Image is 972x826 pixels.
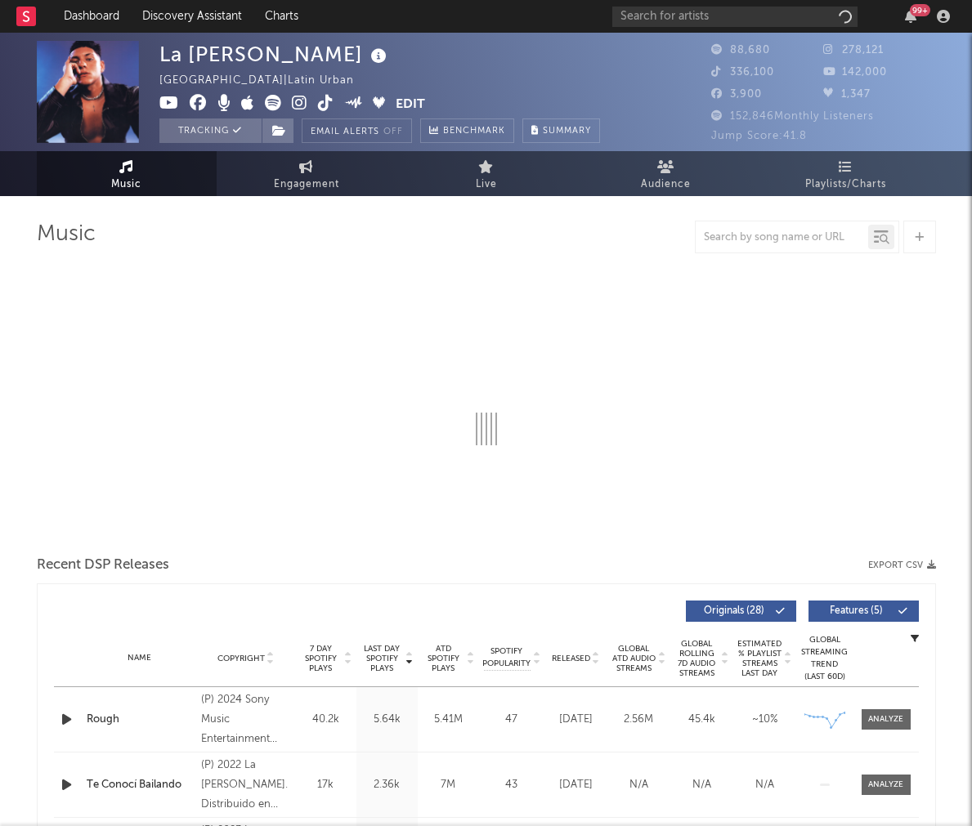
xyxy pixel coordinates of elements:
span: Music [111,175,141,194]
div: ~ 10 % [737,712,792,728]
span: Benchmark [443,122,505,141]
div: [GEOGRAPHIC_DATA] | Latin Urban [159,71,373,91]
span: Global Rolling 7D Audio Streams [674,639,719,678]
span: Originals ( 28 ) [697,606,772,616]
span: 3,900 [711,89,762,100]
div: La [PERSON_NAME] [159,41,391,68]
span: Estimated % Playlist Streams Last Day [737,639,782,678]
div: N/A [611,777,666,793]
input: Search for artists [612,7,858,27]
span: Released [552,654,590,663]
span: Audience [641,175,691,194]
div: 17k [299,777,352,793]
em: Off [383,127,403,136]
div: 40.2k [299,712,352,728]
span: Live [476,175,497,194]
button: Edit [396,95,425,115]
span: Recent DSP Releases [37,556,169,575]
a: Playlists/Charts [756,151,936,196]
span: 142,000 [823,67,887,78]
div: 5.64k [361,712,414,728]
div: 47 [483,712,540,728]
div: N/A [674,777,729,793]
button: Originals(28) [686,601,796,622]
span: Global ATD Audio Streams [611,644,656,673]
span: Engagement [274,175,339,194]
input: Search by song name or URL [696,231,868,244]
div: (P) 2024 Sony Music Entertainment Brasil ltda. | [PERSON_NAME] & Cia. [201,690,290,749]
button: Features(5) [809,601,919,622]
a: Te Conocí Bailando [87,777,194,793]
span: Playlists/Charts [805,175,886,194]
div: 45.4k [674,712,729,728]
span: Copyright [217,654,265,663]
div: 99 + [910,4,930,16]
a: Audience [576,151,756,196]
span: Jump Score: 41.8 [711,131,807,141]
div: 7M [422,777,475,793]
span: 7 Day Spotify Plays [299,644,343,673]
div: 2.36k [361,777,414,793]
a: Benchmark [420,118,514,143]
span: Summary [543,127,591,136]
button: Email AlertsOff [302,118,412,143]
a: Rough [87,712,194,728]
span: 152,846 Monthly Listeners [711,111,874,122]
button: Tracking [159,118,262,143]
span: Features ( 5 ) [819,606,894,616]
span: Last Day Spotify Plays [361,644,404,673]
div: N/A [737,777,792,793]
a: Engagement [217,151,396,196]
div: 43 [483,777,540,793]
a: Live [396,151,576,196]
div: 5.41M [422,712,475,728]
div: 2.56M [611,712,666,728]
span: 336,100 [711,67,774,78]
a: Music [37,151,217,196]
span: 1,347 [823,89,871,100]
button: 99+ [905,10,916,23]
div: (P) 2022 La [PERSON_NAME]. Distribuido en Exclusiva por Sony Music Entertainment España, S.L. [201,756,290,815]
button: Summary [522,118,600,143]
div: [DATE] [549,712,603,728]
span: ATD Spotify Plays [422,644,465,673]
button: Export CSV [868,560,936,570]
div: Name [87,652,194,664]
div: Global Streaming Trend (Last 60D) [800,634,849,683]
div: [DATE] [549,777,603,793]
span: 88,680 [711,45,770,56]
span: Spotify Popularity [482,645,531,670]
span: 278,121 [823,45,884,56]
